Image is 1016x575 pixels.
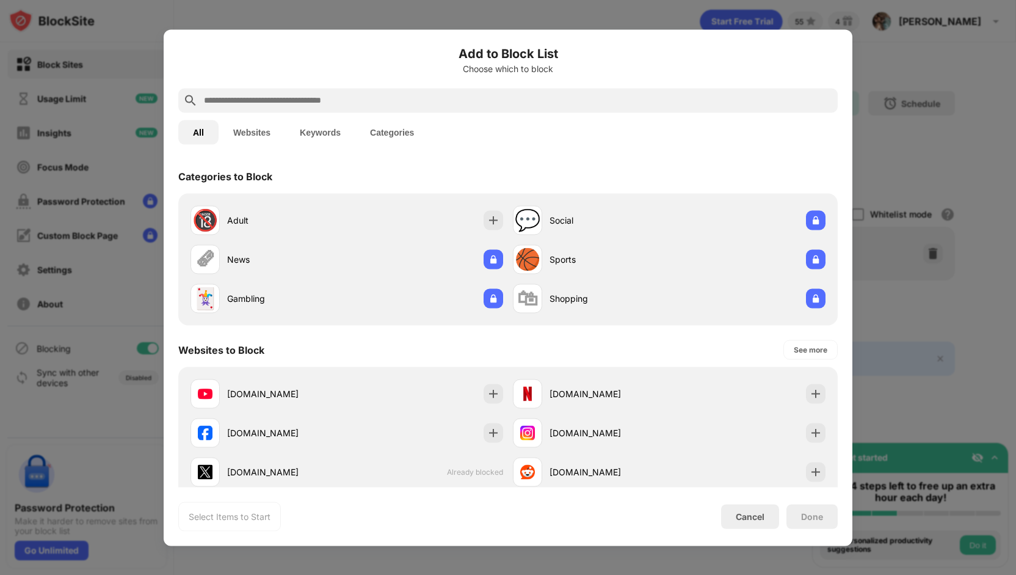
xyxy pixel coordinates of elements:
[198,464,212,479] img: favicons
[517,286,538,311] div: 🛍
[178,64,838,73] div: Choose which to block
[550,466,669,478] div: [DOMAIN_NAME]
[227,292,347,305] div: Gambling
[189,510,270,522] div: Select Items to Start
[195,247,216,272] div: 🗞
[520,425,535,440] img: favicons
[550,427,669,439] div: [DOMAIN_NAME]
[227,214,347,227] div: Adult
[178,120,219,144] button: All
[178,343,264,356] div: Websites to Block
[227,466,347,478] div: [DOMAIN_NAME]
[355,120,429,144] button: Categories
[198,386,212,401] img: favicons
[227,427,347,439] div: [DOMAIN_NAME]
[520,386,535,401] img: favicons
[515,247,540,272] div: 🏀
[736,511,764,522] div: Cancel
[192,286,218,311] div: 🃏
[178,44,838,62] h6: Add to Block List
[227,253,347,266] div: News
[447,467,503,477] span: Already blocked
[285,120,355,144] button: Keywords
[198,425,212,440] img: favicons
[550,387,669,400] div: [DOMAIN_NAME]
[219,120,285,144] button: Websites
[794,343,827,356] div: See more
[520,464,535,479] img: favicons
[515,208,540,233] div: 💬
[183,93,198,108] img: search.svg
[801,511,823,521] div: Done
[550,292,669,305] div: Shopping
[192,208,218,233] div: 🔞
[227,387,347,400] div: [DOMAIN_NAME]
[550,214,669,227] div: Social
[178,170,272,182] div: Categories to Block
[550,253,669,266] div: Sports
